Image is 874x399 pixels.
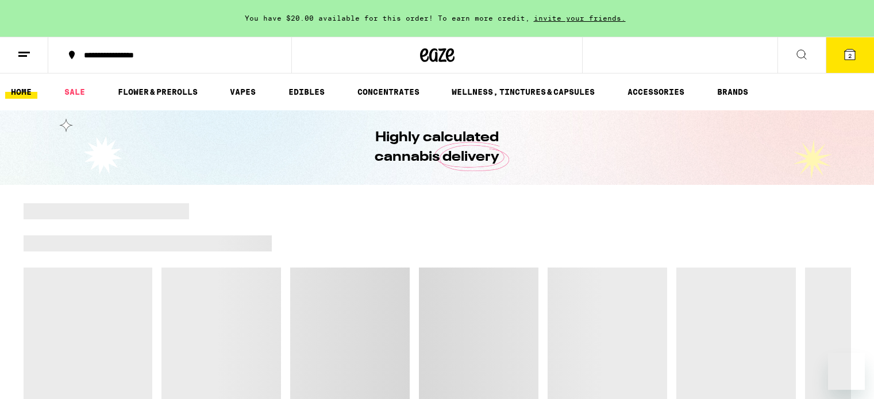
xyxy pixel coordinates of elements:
[828,353,865,390] iframe: Button to launch messaging window
[5,85,37,99] a: HOME
[342,128,532,167] h1: Highly calculated cannabis delivery
[59,85,91,99] a: SALE
[245,14,530,22] span: You have $20.00 available for this order! To earn more credit,
[848,52,852,59] span: 2
[622,85,690,99] a: ACCESSORIES
[224,85,261,99] a: VAPES
[826,37,874,73] button: 2
[446,85,600,99] a: WELLNESS, TINCTURES & CAPSULES
[711,85,754,99] a: BRANDS
[352,85,425,99] a: CONCENTRATES
[283,85,330,99] a: EDIBLES
[112,85,203,99] a: FLOWER & PREROLLS
[530,14,630,22] span: invite your friends.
